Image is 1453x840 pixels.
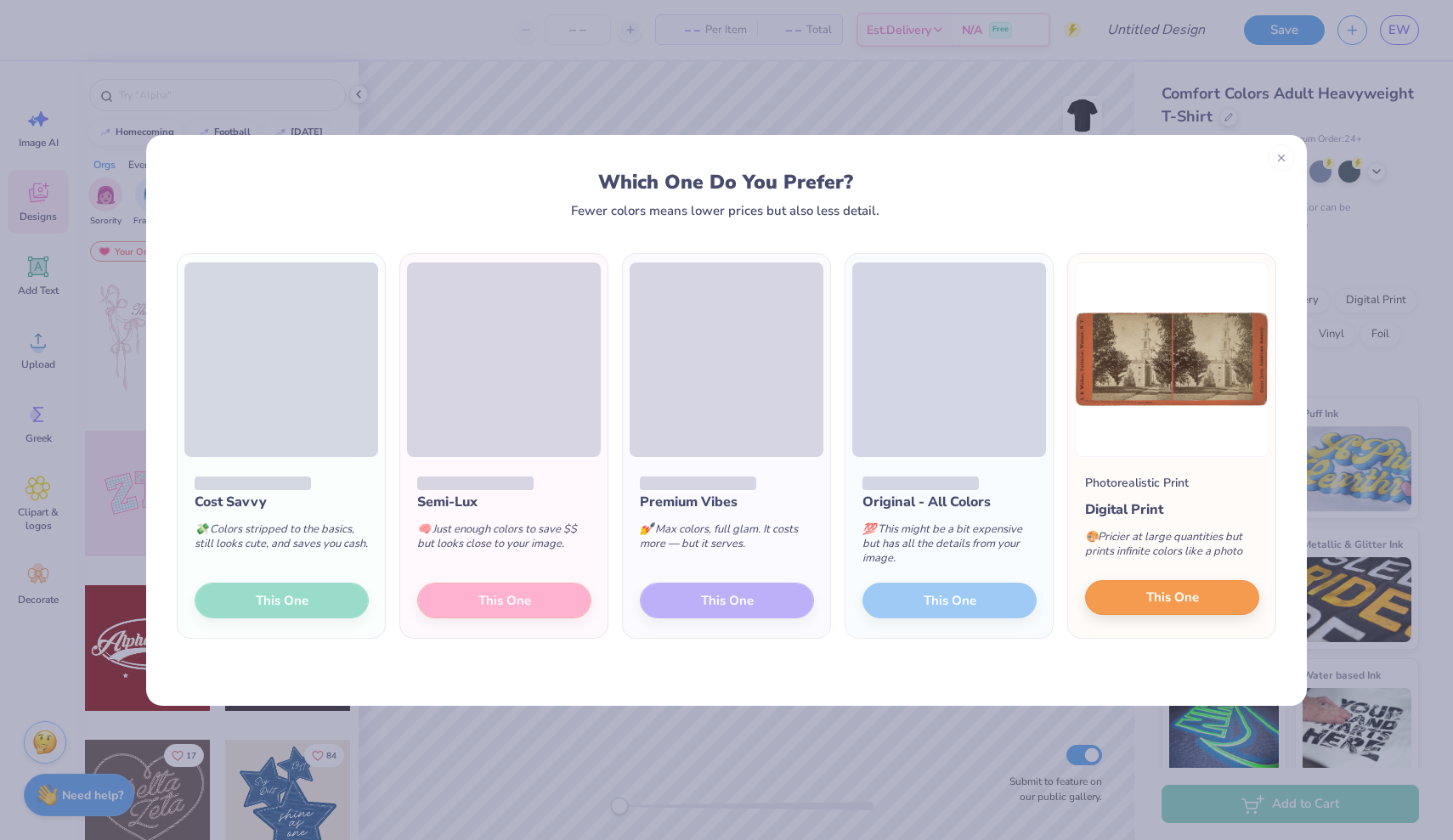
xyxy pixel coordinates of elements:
span: 🧠 [417,521,431,537]
div: Colors stripped to the basics, still looks cute, and saves you cash. [195,512,369,568]
span: 💸 [195,521,208,537]
div: Original - All Colors [862,492,1037,512]
div: Max colors, full glam. It costs more — but it serves. [640,512,814,568]
button: This One [1085,580,1259,616]
div: This might be a bit expensive but has all the details from your image. [862,512,1037,583]
div: Premium Vibes [640,492,814,512]
div: Pricier at large quantities but prints infinite colors like a photo [1085,520,1259,576]
div: Which One Do You Prefer? [193,171,1259,194]
div: Cost Savvy [195,492,369,512]
div: Digital Print [1085,499,1259,520]
span: This One [1146,588,1199,607]
div: Semi-Lux [417,492,591,512]
img: Photorealistic preview [1075,262,1269,457]
span: 🎨 [1085,529,1099,544]
div: Just enough colors to save $$ but looks close to your image. [417,512,591,568]
div: Photorealistic Print [1085,474,1189,492]
span: 💯 [862,521,876,537]
div: Fewer colors means lower prices but also less detail. [571,204,879,217]
span: 💅 [640,521,653,537]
